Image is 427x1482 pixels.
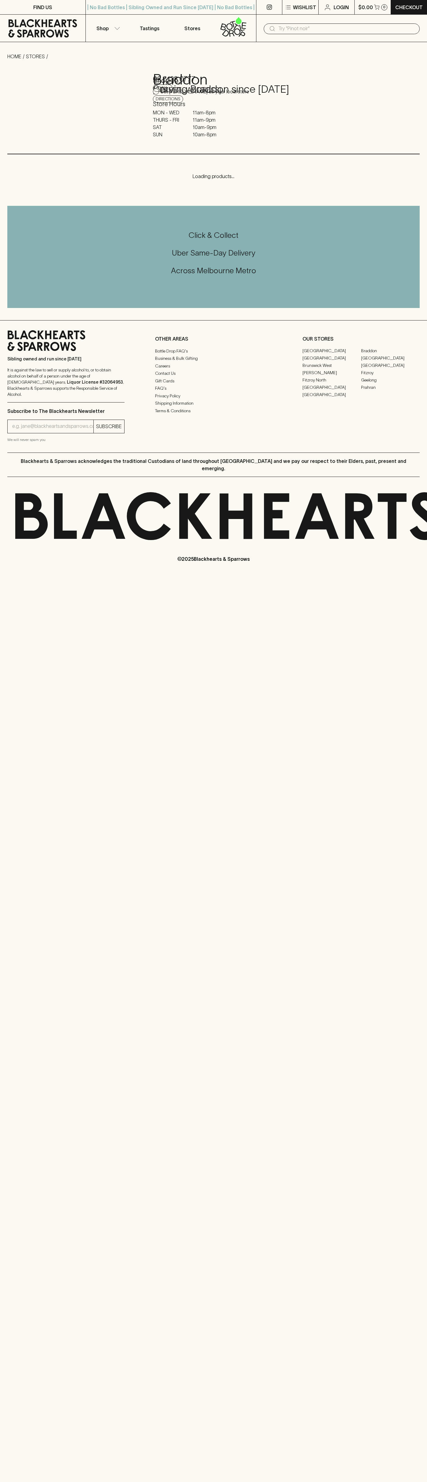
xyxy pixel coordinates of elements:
[361,377,420,384] a: Geelong
[7,206,420,308] div: Call to action block
[361,369,420,377] a: Fitzroy
[361,384,420,391] a: Prahran
[361,355,420,362] a: [GEOGRAPHIC_DATA]
[155,335,272,342] p: OTHER AREAS
[302,347,361,355] a: [GEOGRAPHIC_DATA]
[128,15,171,42] a: Tastings
[67,380,123,385] strong: Liquor License #32064953
[383,5,385,9] p: 0
[7,407,125,415] p: Subscribe to The Blackhearts Newsletter
[361,362,420,369] a: [GEOGRAPHIC_DATA]
[302,377,361,384] a: Fitzroy North
[7,437,125,443] p: We will never spam you
[302,335,420,342] p: OUR STORES
[155,400,272,407] a: Shipping Information
[293,4,316,11] p: Wishlist
[302,391,361,399] a: [GEOGRAPHIC_DATA]
[278,24,415,34] input: Try "Pinot noir"
[302,384,361,391] a: [GEOGRAPHIC_DATA]
[302,362,361,369] a: Brunswick West
[7,230,420,240] h5: Click & Collect
[171,15,214,42] a: Stores
[140,25,159,32] p: Tastings
[155,385,272,392] a: FAQ's
[184,25,200,32] p: Stores
[334,4,349,11] p: Login
[33,4,52,11] p: FIND US
[155,407,272,414] a: Terms & Conditions
[96,25,109,32] p: Shop
[7,54,21,59] a: HOME
[96,423,122,430] p: SUBSCRIBE
[86,15,128,42] button: Shop
[7,367,125,397] p: It is against the law to sell or supply alcohol to, or to obtain alcohol on behalf of a person un...
[358,4,373,11] p: $0.00
[395,4,423,11] p: Checkout
[361,347,420,355] a: Braddon
[302,355,361,362] a: [GEOGRAPHIC_DATA]
[7,248,420,258] h5: Uber Same-Day Delivery
[26,54,45,59] a: STORES
[12,421,93,431] input: e.g. jane@blackheartsandsparrows.com.au
[7,356,125,362] p: Sibling owned and run since [DATE]
[155,370,272,377] a: Contact Us
[155,347,272,355] a: Bottle Drop FAQ's
[155,355,272,362] a: Business & Bulk Gifting
[12,457,415,472] p: Blackhearts & Sparrows acknowledges the traditional Custodians of land throughout [GEOGRAPHIC_DAT...
[155,362,272,370] a: Careers
[7,266,420,276] h5: Across Melbourne Metro
[6,173,421,180] p: Loading products...
[94,420,124,433] button: SUBSCRIBE
[155,377,272,385] a: Gift Cards
[302,369,361,377] a: [PERSON_NAME]
[155,392,272,399] a: Privacy Policy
